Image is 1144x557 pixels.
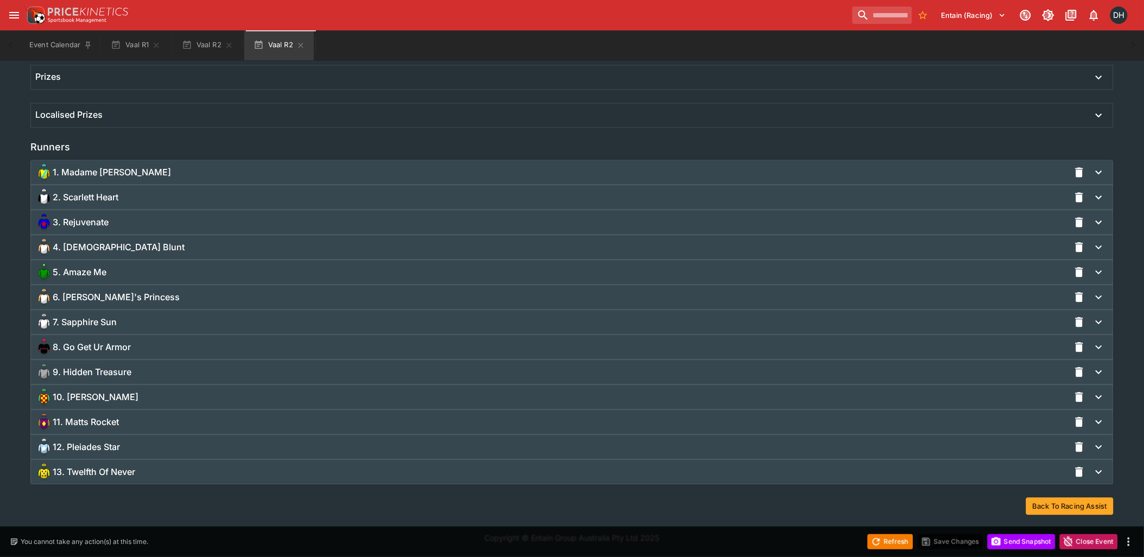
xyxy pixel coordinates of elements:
[35,364,53,381] img: hidden-treasure_64x64.png
[35,339,53,356] img: go-get-ur-armor_64x64.png
[53,367,131,378] span: 9. Hidden Treasure
[4,5,24,25] button: open drawer
[244,30,314,61] button: Vaal R2
[53,267,106,278] span: 5. Amaze Me
[35,314,53,331] img: sapphire-sun_64x64.png
[48,8,128,16] img: PriceKinetics
[852,7,912,24] input: search
[35,414,53,431] img: matts-rocket_64x64.png
[53,467,135,478] span: 13. Twelfth Of Never
[35,464,53,481] img: twelfth-of-never_64x64.png
[1084,5,1104,25] button: Notifications
[21,537,148,547] p: You cannot take any action(s) at this time.
[1016,5,1035,25] button: Connected to PK
[53,417,119,428] span: 11. Matts Rocket
[53,292,180,303] span: 6. [PERSON_NAME]'s Princess
[23,30,99,61] button: Event Calendar
[53,342,131,353] span: 8. Go Get Ur Armor
[1060,534,1118,549] button: Close Event
[35,164,53,181] img: madame-pompadour_64x64.png
[101,30,170,61] button: Vaal R1
[53,392,138,403] span: 10. [PERSON_NAME]
[53,242,185,254] span: 4. [DEMOGRAPHIC_DATA] Blunt
[53,317,117,328] span: 7. Sapphire Sun
[53,167,171,179] span: 1. Madame [PERSON_NAME]
[1039,5,1058,25] button: Toggle light/dark mode
[53,442,120,453] span: 12. Pleiades Star
[1026,498,1114,515] button: Back To Racing Assist
[914,7,932,24] button: No Bookmarks
[35,389,53,406] img: hubertus-hunt_64x64.png
[1122,535,1135,548] button: more
[30,141,70,154] h5: Runners
[935,7,1013,24] button: Select Tenant
[1107,3,1131,27] button: David Howard
[35,439,53,456] img: pleiades-star_64x64.png
[35,214,53,231] img: rejuvenate_64x64.png
[35,189,53,206] img: scarlett-heart_64x64.png
[24,4,46,26] img: PriceKinetics Logo
[35,239,53,256] img: lady-blunt_64x64.png
[988,534,1055,549] button: Send Snapshot
[35,72,61,83] h6: Prizes
[1110,7,1128,24] div: David Howard
[35,110,103,121] h6: Localised Prizes
[53,217,109,229] span: 3. Rejuvenate
[868,534,913,549] button: Refresh
[53,192,118,204] span: 2. Scarlett Heart
[35,264,53,281] img: amaze-me_64x64.png
[1061,5,1081,25] button: Documentation
[48,18,106,23] img: Sportsbook Management
[173,30,242,61] button: Vaal R2
[35,289,53,306] img: savara-s-princess_64x64.png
